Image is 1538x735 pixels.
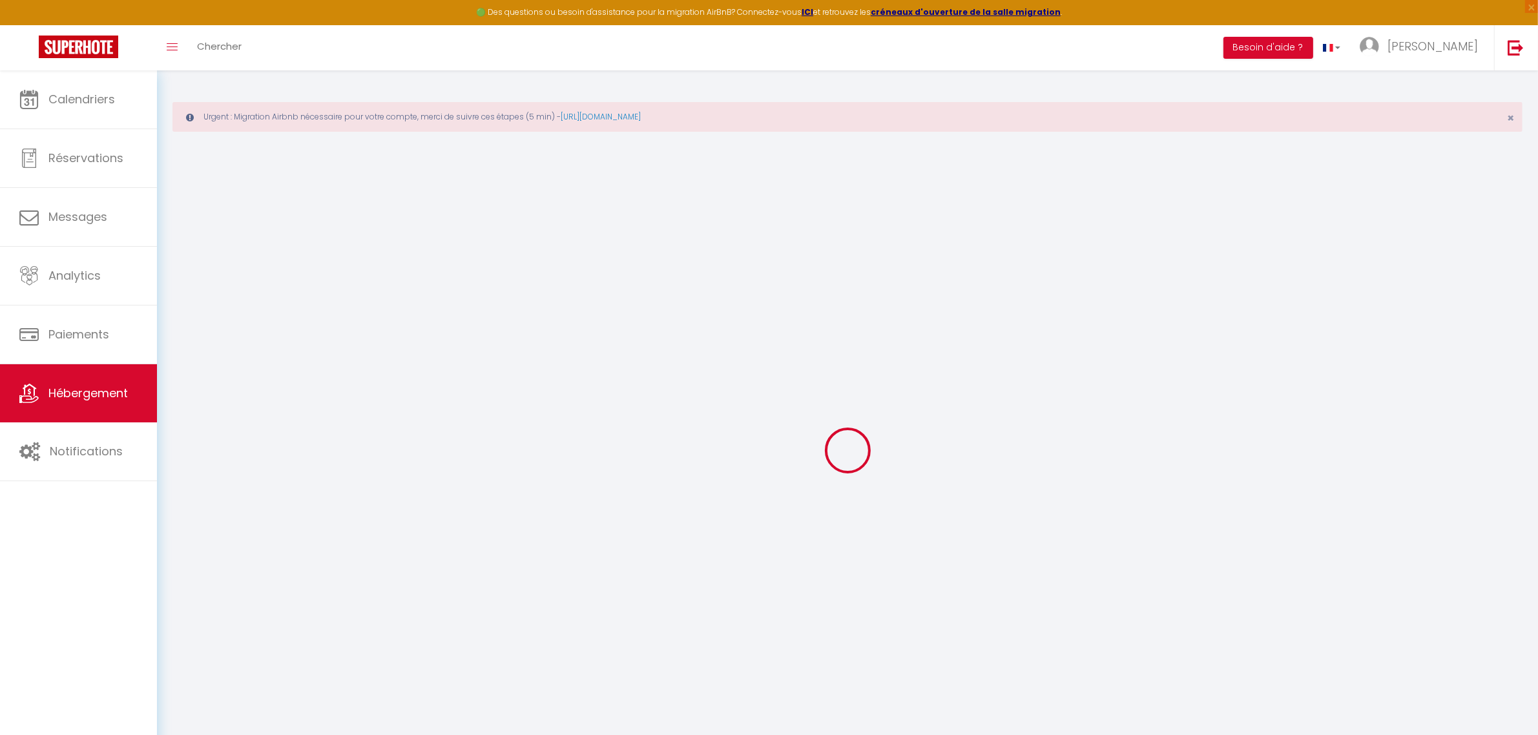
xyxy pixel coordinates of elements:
span: Analytics [48,267,101,284]
a: ICI [802,6,813,17]
a: Chercher [187,25,251,70]
span: Hébergement [48,385,128,401]
img: logout [1508,39,1524,56]
span: [PERSON_NAME] [1387,38,1478,54]
span: Paiements [48,326,109,342]
span: × [1507,110,1514,126]
span: Notifications [50,443,123,459]
img: Super Booking [39,36,118,58]
img: ... [1360,37,1379,56]
span: Calendriers [48,91,115,107]
button: Besoin d'aide ? [1223,37,1313,59]
a: ... [PERSON_NAME] [1350,25,1494,70]
span: Réservations [48,150,123,166]
div: Urgent : Migration Airbnb nécessaire pour votre compte, merci de suivre ces étapes (5 min) - [172,102,1522,132]
a: [URL][DOMAIN_NAME] [561,111,641,122]
button: Ouvrir le widget de chat LiveChat [10,5,49,44]
a: créneaux d'ouverture de la salle migration [871,6,1061,17]
button: Close [1507,112,1514,124]
span: Messages [48,209,107,225]
span: Chercher [197,39,242,53]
